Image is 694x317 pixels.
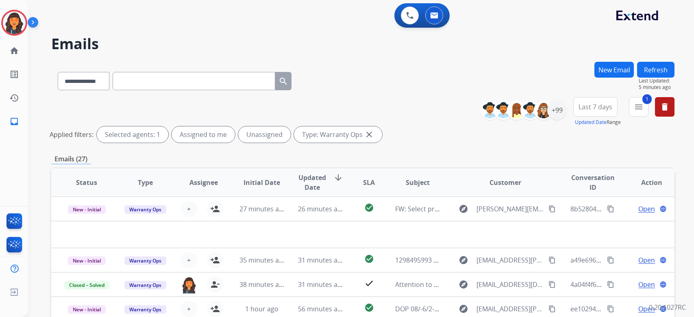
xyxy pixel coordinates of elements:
[570,304,692,313] span: ee102943-68c8-40a1-8e24-7131c5dff151
[50,130,94,139] p: Applied filters:
[659,281,667,288] mat-icon: language
[607,205,614,213] mat-icon: content_copy
[187,304,191,314] span: +
[548,205,556,213] mat-icon: content_copy
[51,154,91,164] p: Emails (27)
[642,94,652,104] span: 1
[660,102,670,112] mat-icon: delete
[138,178,153,187] span: Type
[189,178,218,187] span: Assignee
[238,126,291,143] div: Unassigned
[548,281,556,288] mat-icon: content_copy
[659,205,667,213] mat-icon: language
[124,256,166,265] span: Warranty Ops
[363,178,375,187] span: SLA
[616,168,674,197] th: Action
[364,303,374,313] mat-icon: check_circle
[395,204,511,213] span: FW: Select product - Ouraring Returns
[476,255,544,265] span: [EMAIL_ADDRESS][PERSON_NAME][DOMAIN_NAME]
[459,280,468,289] mat-icon: explore
[364,254,374,264] mat-icon: check_circle
[638,304,655,314] span: Open
[181,201,197,217] button: +
[187,204,191,214] span: +
[638,204,655,214] span: Open
[395,280,484,289] span: Attention to [PERSON_NAME]
[64,281,109,289] span: Closed – Solved
[124,205,166,214] span: Warranty Ops
[459,255,468,265] mat-icon: explore
[570,173,616,192] span: Conversation ID
[210,255,220,265] mat-icon: person_add
[607,256,614,264] mat-icon: content_copy
[278,76,288,86] mat-icon: search
[298,256,345,265] span: 31 minutes ago
[245,304,278,313] span: 1 hour ago
[395,304,442,313] span: DOP 08/-6/2-24
[638,255,655,265] span: Open
[406,178,430,187] span: Subject
[607,305,614,313] mat-icon: content_copy
[3,11,26,34] img: avatar
[333,173,343,182] mat-icon: arrow_downward
[579,105,612,109] span: Last 7 days
[547,100,567,120] div: +99
[659,256,667,264] mat-icon: language
[124,281,166,289] span: Warranty Ops
[244,178,280,187] span: Initial Date
[68,256,106,265] span: New - Initial
[181,276,197,293] img: agent-avatar
[298,204,345,213] span: 26 minutes ago
[97,126,168,143] div: Selected agents: 1
[575,119,621,126] span: Range
[294,126,382,143] div: Type: Warranty Ops
[364,203,374,213] mat-icon: check_circle
[364,278,374,288] mat-icon: check
[9,93,19,103] mat-icon: history
[476,304,544,314] span: [EMAIL_ADDRESS][PERSON_NAME][DOMAIN_NAME]
[637,62,674,78] button: Refresh
[298,304,345,313] span: 56 minutes ago
[239,280,287,289] span: 38 minutes ago
[124,305,166,314] span: Warranty Ops
[594,62,634,78] button: New Email
[548,256,556,264] mat-icon: content_copy
[181,252,197,268] button: +
[9,117,19,126] mat-icon: inbox
[649,302,686,312] p: 0.20.1027RC
[639,78,674,84] span: Last Updated:
[9,69,19,79] mat-icon: list_alt
[172,126,235,143] div: Assigned to me
[210,304,220,314] mat-icon: person_add
[575,119,607,126] button: Updated Date
[548,305,556,313] mat-icon: content_copy
[298,173,327,192] span: Updated Date
[68,205,106,214] span: New - Initial
[76,178,97,187] span: Status
[298,280,345,289] span: 31 minutes ago
[570,280,690,289] span: 4a04f4f6-5ffc-4441-9751-d974681706d2
[607,281,614,288] mat-icon: content_copy
[181,301,197,317] button: +
[634,102,644,112] mat-icon: menu
[629,97,648,117] button: 1
[210,280,220,289] mat-icon: person_remove
[364,130,374,139] mat-icon: close
[68,305,106,314] span: New - Initial
[210,204,220,214] mat-icon: person_add
[639,84,674,91] span: 5 minutes ago
[476,204,544,214] span: [PERSON_NAME][EMAIL_ADDRESS][DOMAIN_NAME]
[573,97,618,117] button: Last 7 days
[459,304,468,314] mat-icon: explore
[395,256,484,265] span: 1298495993 [PERSON_NAME]
[476,280,544,289] span: [EMAIL_ADDRESS][DOMAIN_NAME]
[187,255,191,265] span: +
[239,256,287,265] span: 35 minutes ago
[638,280,655,289] span: Open
[239,204,287,213] span: 27 minutes ago
[51,36,674,52] h2: Emails
[489,178,521,187] span: Customer
[459,204,468,214] mat-icon: explore
[9,46,19,56] mat-icon: home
